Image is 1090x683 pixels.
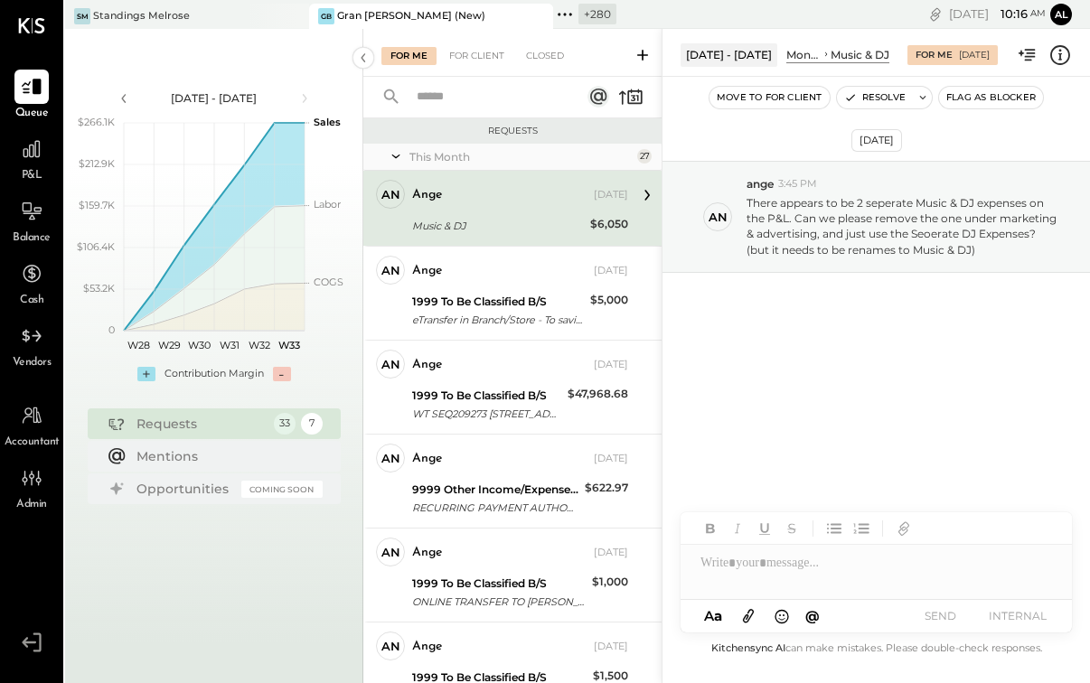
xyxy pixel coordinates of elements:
[982,603,1054,628] button: INTERNAL
[314,116,341,128] text: Sales
[805,607,820,624] span: @
[372,125,653,137] div: Requests
[74,8,90,24] div: SM
[412,217,585,235] div: Music & DJ
[381,356,400,373] div: an
[786,47,822,62] div: Monthly P&L Comparison
[412,575,587,593] div: 1999 To Be Classified B/S
[187,339,210,351] text: W30
[16,497,47,513] span: Admin
[699,606,728,626] button: Aa
[381,47,437,65] div: For Me
[108,323,115,336] text: 0
[594,546,628,560] div: [DATE]
[592,573,628,591] div: $1,000
[409,149,633,164] div: This Month
[412,638,442,656] div: ange
[709,209,728,226] div: an
[850,517,873,540] button: Ordered List
[594,358,628,372] div: [DATE]
[1,194,62,247] a: Balance
[916,49,953,61] div: For Me
[13,355,52,371] span: Vendors
[157,339,180,351] text: W29
[747,176,774,192] span: ange
[637,149,652,164] div: 27
[412,311,585,329] div: eTransfer in Branch/Store - To savings [STREET_ADDRESS][US_STATE]
[851,129,902,152] div: [DATE]
[1,70,62,122] a: Queue
[753,517,776,540] button: Underline
[412,450,442,468] div: ange
[412,186,442,204] div: ange
[926,5,944,23] div: copy link
[314,276,343,288] text: COGS
[585,479,628,497] div: $622.97
[136,447,314,465] div: Mentions
[568,385,628,403] div: $47,968.68
[22,168,42,184] span: P&L
[20,293,43,309] span: Cash
[714,607,722,624] span: a
[892,517,916,540] button: Add URL
[1,461,62,513] a: Admin
[274,413,296,435] div: 33
[1,257,62,309] a: Cash
[93,9,190,23] div: Standings Melrose
[127,339,150,351] text: W28
[594,188,628,202] div: [DATE]
[699,517,722,540] button: Bold
[381,262,400,279] div: an
[137,367,155,381] div: +
[136,415,265,433] div: Requests
[412,387,562,405] div: 1999 To Be Classified B/S
[778,177,817,192] span: 3:45 PM
[301,413,323,435] div: 7
[517,47,573,65] div: Closed
[412,405,562,423] div: WT SEQ209273 [STREET_ADDRESS] /BNF=[STREET_ADDRESS] SRF# 0000633163429027 TRN#250612209273 RFB#
[241,481,323,498] div: Coming Soon
[5,435,60,451] span: Accountant
[800,604,825,627] button: @
[412,593,587,611] div: ONLINE TRANSFER TO [PERSON_NAME] F EVERYDAY CHECKING XXXXXX5447 REF #IB0SJXV846 ON [DATE]
[681,43,777,66] div: [DATE] - [DATE]
[381,544,400,561] div: an
[1050,4,1072,25] button: Al
[15,106,49,122] span: Queue
[136,480,232,498] div: Opportunities
[440,47,513,65] div: For Client
[1030,7,1046,20] span: am
[822,517,846,540] button: Unordered List
[904,603,976,628] button: SEND
[79,199,115,211] text: $159.7K
[381,638,400,655] div: an
[780,517,803,540] button: Strikethrough
[578,4,616,24] div: + 280
[273,367,291,381] div: -
[137,90,291,106] div: [DATE] - [DATE]
[314,198,341,211] text: Labor
[837,87,913,108] button: Resolve
[594,264,628,278] div: [DATE]
[949,5,1046,23] div: [DATE]
[412,481,579,499] div: 9999 Other Income/Expenses:To Be Classified
[831,47,889,62] div: Music & DJ
[381,186,400,203] div: an
[79,157,115,170] text: $212.9K
[77,240,115,253] text: $106.4K
[1,319,62,371] a: Vendors
[412,544,442,562] div: ange
[13,230,51,247] span: Balance
[412,356,442,374] div: ange
[1,398,62,451] a: Accountant
[83,282,115,295] text: $53.2K
[590,215,628,233] div: $6,050
[164,367,264,381] div: Contribution Margin
[412,293,585,311] div: 1999 To Be Classified B/S
[318,8,334,24] div: GB
[278,339,300,351] text: W33
[1,132,62,184] a: P&L
[991,5,1028,23] span: 10 : 16
[412,499,579,517] div: RECURRING PAYMENT AUTHORIZED ON 06/04 THE WEBSTAURANT ST [PHONE_NUMBER] PA S305155853064237 CARD ...
[747,195,1059,257] p: There appears to be 2 seperate Music & DJ expenses on the P&L. Can we please remove the one under...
